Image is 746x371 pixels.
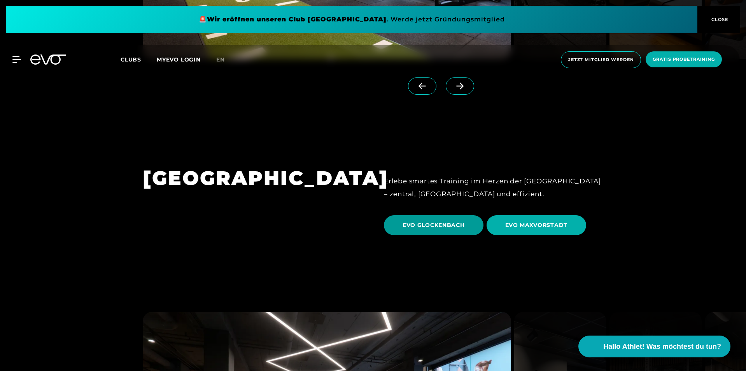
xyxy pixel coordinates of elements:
[578,336,730,357] button: Hallo Athlet! Was möchtest du tun?
[121,56,141,63] span: Clubs
[157,56,201,63] a: MYEVO LOGIN
[653,56,715,63] span: Gratis Probetraining
[487,209,590,241] a: EVO MAXVORSTADT
[121,56,157,63] a: Clubs
[384,209,487,241] a: EVO GLOCKENBACH
[697,6,740,33] button: CLOSE
[216,56,225,63] span: en
[403,221,465,229] span: EVO GLOCKENBACH
[143,165,362,191] h1: [GEOGRAPHIC_DATA]
[505,221,568,229] span: EVO MAXVORSTADT
[709,16,728,23] span: CLOSE
[216,55,234,64] a: en
[568,56,634,63] span: Jetzt Mitglied werden
[643,51,724,68] a: Gratis Probetraining
[384,175,603,200] div: Erlebe smartes Training im Herzen der [GEOGRAPHIC_DATA] – zentral, [GEOGRAPHIC_DATA] und effizient.
[559,51,643,68] a: Jetzt Mitglied werden
[603,341,721,352] span: Hallo Athlet! Was möchtest du tun?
